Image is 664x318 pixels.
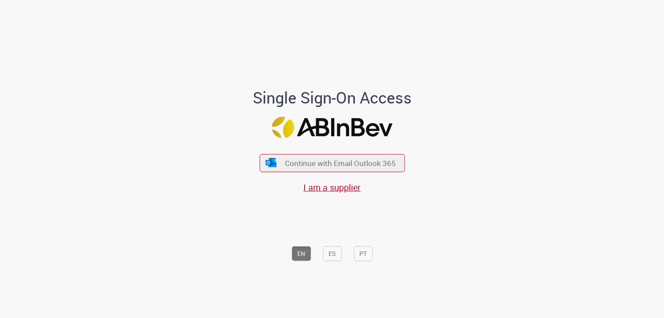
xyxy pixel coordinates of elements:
button: ES [323,246,342,261]
button: ícone Azure/Microsoft 360 Continue with Email Outlook 365 [259,154,405,172]
h1: Single Sign-On Access [210,89,454,106]
button: PT [354,246,373,261]
span: Continue with Email Outlook 365 [285,158,396,168]
img: Logo ABInBev [272,117,392,138]
a: I am a supplier [303,181,361,193]
button: EN [291,246,311,261]
img: ícone Azure/Microsoft 360 [265,158,277,167]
